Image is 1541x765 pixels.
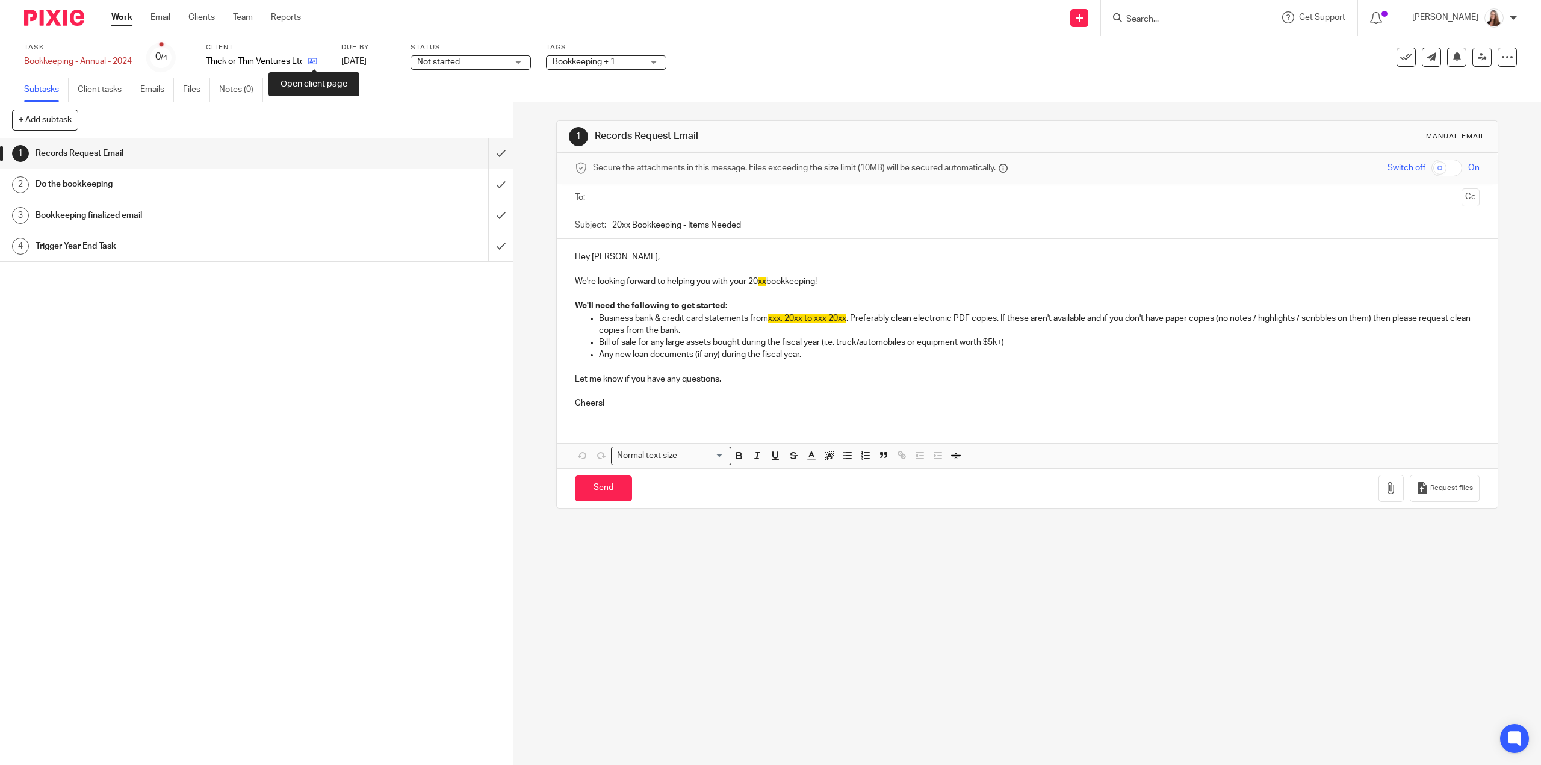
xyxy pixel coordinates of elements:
strong: We'll need the following to get started: [575,302,727,310]
span: Secure the attachments in this message. Files exceeding the size limit (10MB) will be secured aut... [593,162,996,174]
label: Task [24,43,132,52]
a: Reports [271,11,301,23]
a: Work [111,11,132,23]
small: /4 [161,54,167,61]
span: Normal text size [614,450,680,462]
div: 2 [12,176,29,193]
div: 1 [12,145,29,162]
label: Client [206,43,326,52]
div: 0 [155,50,167,64]
p: Bill of sale for any large assets bought during the fiscal year (i.e. truck/automobiles or equipm... [599,336,1479,348]
h1: Do the bookkeeping [36,175,329,193]
span: On [1468,162,1480,174]
span: Bookkeeping + 1 [553,58,615,66]
a: Files [183,78,210,102]
p: Thick or Thin Ventures Ltd. [206,55,302,67]
span: xxx, 20xx to xxx 20xx [768,314,846,323]
a: Email [150,11,170,23]
p: Let me know if you have any questions. [575,373,1479,385]
span: Request files [1430,483,1473,493]
span: [DATE] [341,57,367,66]
h1: Records Request Email [36,144,329,163]
a: Notes (0) [219,78,263,102]
button: Request files [1410,475,1480,502]
label: To: [575,191,588,203]
span: Switch off [1388,162,1425,174]
a: Team [233,11,253,23]
input: Send [575,475,632,501]
p: Any new loan documents (if any) during the fiscal year. [599,348,1479,361]
div: Manual email [1426,132,1486,141]
p: Cheers! [575,397,1479,409]
a: Client tasks [78,78,131,102]
label: Tags [546,43,666,52]
span: Get Support [1299,13,1345,22]
label: Status [411,43,531,52]
h1: Bookkeeping finalized email [36,206,329,225]
span: Not started [417,58,460,66]
a: Audit logs [272,78,318,102]
span: xx [758,277,766,286]
label: Due by [341,43,395,52]
button: Cc [1462,188,1480,206]
div: Search for option [611,447,731,465]
p: Hey [PERSON_NAME], [575,251,1479,263]
p: [PERSON_NAME] [1412,11,1478,23]
img: Pixie [24,10,84,26]
a: Emails [140,78,174,102]
div: 4 [12,238,29,255]
p: Business bank & credit card statements from . Preferably clean electronic PDF copies. If these ar... [599,312,1479,337]
label: Subject: [575,219,606,231]
input: Search for option [681,450,724,462]
img: Larissa-headshot-cropped.jpg [1484,8,1504,28]
input: Search [1125,14,1233,25]
div: Bookkeeping - Annual - 2024 [24,55,132,67]
p: We're looking forward to helping you with your 20 bookkeeping! [575,276,1479,288]
h1: Trigger Year End Task [36,237,329,255]
div: 1 [569,127,588,146]
a: Subtasks [24,78,69,102]
div: 3 [12,207,29,224]
button: + Add subtask [12,110,78,130]
a: Clients [188,11,215,23]
h1: Records Request Email [595,130,1053,143]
